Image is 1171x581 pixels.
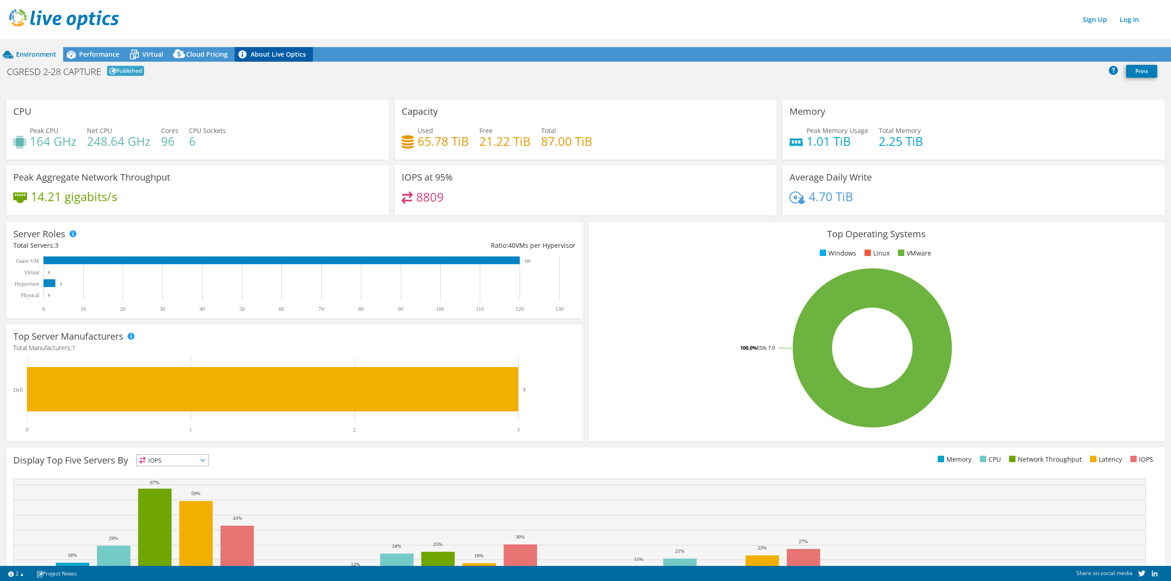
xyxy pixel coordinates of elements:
[353,426,356,433] text: 2
[189,136,226,146] h4: 6
[517,426,520,433] text: 3
[476,306,484,312] text: 110
[16,50,56,59] span: Environment
[555,306,564,312] text: 130
[42,306,45,312] text: 0
[13,107,32,117] h3: CPU
[13,387,23,393] text: Dell
[9,9,119,30] img: live_optics_svg.svg
[55,241,59,250] span: 3
[806,126,868,135] span: Peak Memory Usage
[516,534,525,539] text: 30%
[186,50,228,59] span: Cloud Pricing
[809,192,853,202] h4: 4.70 TiB
[879,136,923,146] h4: 2.25 TiB
[398,306,403,312] text: 90
[16,258,39,264] text: Guest VM
[21,292,39,298] text: Physical
[634,556,643,562] text: 15%
[675,548,684,554] text: 21%
[68,552,77,558] text: 18%
[896,248,931,258] li: VMware
[508,241,516,250] span: 40
[433,541,442,547] text: 25%
[541,126,556,135] span: Total
[13,331,124,341] h3: Top Server Manufacturers
[799,538,808,544] text: 27%
[60,282,62,286] text: 3
[436,306,444,312] text: 100
[1115,13,1144,26] a: Log In
[541,136,592,146] h4: 87.00 TiB
[318,306,324,312] text: 70
[137,455,209,466] span: IOPS
[30,136,76,146] h4: 164 GHz
[26,426,28,433] text: 0
[13,343,575,353] h4: Total Manufacturers:
[239,306,245,312] text: 50
[161,126,178,135] span: Cores
[24,269,40,276] text: Virtual
[120,306,125,312] text: 20
[2,568,30,579] a: 2
[479,136,531,146] h4: 21.22 TiB
[199,306,205,312] text: 40
[790,107,825,117] h3: Memory
[418,126,433,135] span: Used
[392,543,401,549] text: 24%
[516,306,524,312] text: 120
[1076,569,1133,577] span: Share on social media
[30,126,58,135] span: Peak CPU
[757,344,775,351] tspan: ESXi 7.0
[1126,65,1157,78] a: Print
[817,248,856,258] li: Windows
[48,293,50,298] text: 0
[48,270,50,275] text: 0
[358,306,364,312] text: 80
[1078,13,1112,26] a: Sign Up
[7,67,101,76] h1: CGRESD 2-28 CAPTURE
[87,126,112,135] span: Net CPU
[474,553,483,558] text: 18%
[524,259,531,263] text: 120
[935,454,972,464] li: Memory
[523,387,526,392] text: 3
[351,561,360,567] text: 12%
[235,47,313,62] a: About Live Optics
[978,454,1001,464] li: CPU
[757,545,767,550] text: 23%
[15,281,39,287] text: Hypervisor
[1088,454,1122,464] li: Latency
[479,126,493,135] span: Free
[418,136,469,146] h4: 65.78 TiB
[161,136,178,146] h4: 96
[81,306,86,312] text: 10
[416,192,444,202] h4: 8809
[294,240,575,251] div: Ratio: VMs per Hypervisor
[740,344,757,351] tspan: 100.0%
[806,136,868,146] h4: 1.01 TiB
[189,126,226,135] span: CPU Sockets
[879,126,921,135] span: Total Memory
[160,306,165,312] text: 30
[1007,454,1082,464] li: Network Throughput
[87,136,150,146] h4: 248.64 GHz
[13,229,65,239] h3: Server Roles
[790,172,872,182] h3: Average Daily Write
[191,490,200,496] text: 59%
[1128,454,1153,464] li: IOPS
[862,248,890,258] li: Linux
[72,343,75,352] span: 1
[402,172,453,182] h3: IOPS at 95%
[13,240,294,251] div: Total Servers:
[233,515,242,521] text: 43%
[279,306,284,312] text: 60
[79,50,119,59] span: Performance
[31,192,117,202] h4: 14.21 gigabits/s
[107,66,144,76] span: Published
[402,107,438,117] h3: Capacity
[109,535,118,541] text: 29%
[142,50,163,59] span: Virtual
[13,172,170,182] h3: Peak Aggregate Network Throughput
[596,229,1158,239] h3: Top Operating Systems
